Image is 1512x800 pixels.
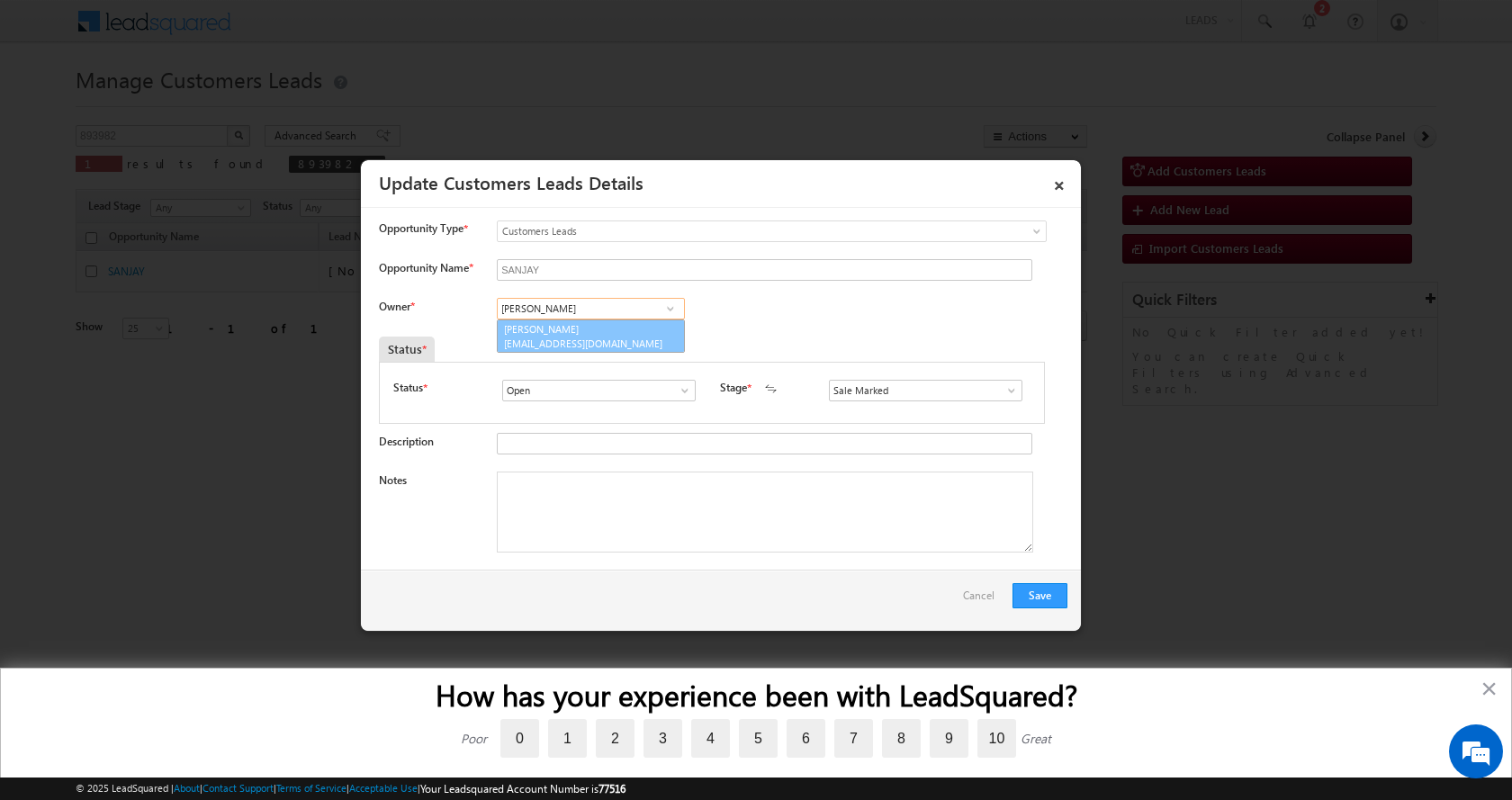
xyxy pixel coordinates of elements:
input: Type to Search [502,380,696,401]
label: Stage [720,380,747,396]
label: 3 [643,719,682,758]
a: Cancel [963,583,1003,617]
span: Your Leadsquared Account Number is [420,782,625,796]
label: 2 [596,719,634,758]
span: Opportunity Type [379,220,463,237]
label: 7 [834,719,873,758]
label: Status [393,380,423,396]
a: Contact Support [202,782,274,794]
label: 10 [977,719,1016,758]
label: 8 [882,719,921,758]
input: Type to Search [829,380,1022,401]
h2: How has your experience been with LeadSquared? [37,678,1475,712]
a: × [1044,166,1075,198]
button: Close [1480,674,1498,703]
label: Owner [379,300,414,313]
span: © 2025 LeadSquared | | | | | [76,780,625,797]
input: Type to Search [497,298,685,319]
div: Minimize live chat window [295,9,338,52]
label: 6 [787,719,825,758]
a: Show All Items [659,300,681,318]
label: 1 [548,719,587,758]
a: About [174,782,200,794]
div: Poor [461,730,487,747]
a: [PERSON_NAME] [497,319,685,354]
a: Terms of Service [276,782,346,794]
span: [EMAIL_ADDRESS][DOMAIN_NAME] [504,337,666,350]
label: 9 [930,719,968,758]
label: Notes [379,473,407,487]
a: Customers Leads [497,220,1047,242]
img: d_60004797649_company_0_60004797649 [31,94,76,118]
span: 77516 [598,782,625,796]
a: Acceptable Use [349,782,418,794]
div: Chat with us now [94,94,302,118]
a: Show All Items [995,382,1018,400]
a: Update Customers Leads Details [379,169,643,194]
textarea: Type your message and hit 'Enter' [23,166,328,539]
label: Opportunity Name [379,261,472,274]
button: Save [1012,583,1067,608]
label: Description [379,435,434,448]
div: Great [1021,730,1051,747]
div: Status [379,337,435,362]
span: Customers Leads [498,223,973,239]
label: 0 [500,719,539,758]
em: Start Chat [245,554,327,579]
label: 5 [739,719,778,758]
a: Show All Items [669,382,691,400]
label: 4 [691,719,730,758]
